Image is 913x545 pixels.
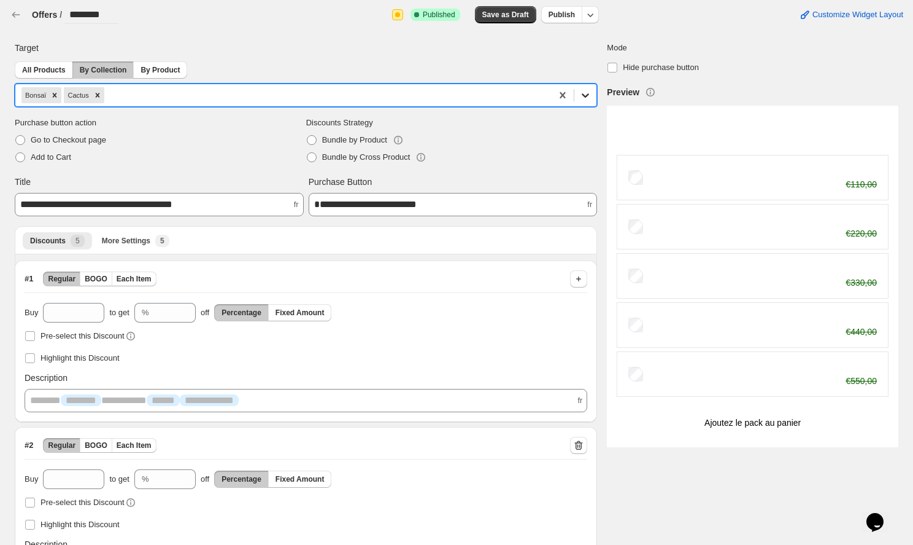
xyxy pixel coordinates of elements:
[841,314,877,324] span: €352,00
[704,418,801,428] p: Ajoutez le pack au panier
[650,221,822,232] span: Achetez 4 et obtenez 10% de réduction
[617,129,850,141] p: Plus vous achetez, plus vous économisez !
[841,180,877,189] span: €110,00
[32,9,57,21] button: Offers
[275,308,325,318] span: Fixed Amount
[841,229,877,238] span: €220,00
[650,319,822,331] span: Achetez 8 et obtenez 20% de réduction
[25,273,33,285] span: # 1
[482,10,529,20] span: Save as Draft
[25,307,38,319] span: Buy
[15,117,306,129] span: Purchase button action
[109,307,129,319] span: to get
[91,87,104,103] div: Remove Cactus
[628,318,643,332] input: Achetez 8 et obtenez 20% de réduction
[294,198,299,211] span: fr
[628,367,642,382] input: Achetez 10 et obtenez 25% de réduction
[623,63,699,72] span: Hide purchase button
[861,496,901,533] iframe: chat widget
[841,216,877,225] span: €198,00
[40,353,120,363] span: Highlight this Discount
[587,198,592,211] span: fr
[475,6,536,23] button: Save as Draft
[628,170,643,185] input: Achetez 2 et obtenez 5% de réduction
[160,236,164,246] span: 5
[43,438,80,453] button: Regular
[85,441,107,450] span: BOGO
[628,269,643,283] input: Achetez 6 et obtenez 15% de réduction
[102,236,150,246] span: More Settings
[423,10,455,20] span: Published
[541,6,582,23] button: Publish
[841,327,877,336] span: €440,00
[25,439,33,452] span: # 2
[607,42,898,54] span: Mode
[40,520,120,529] span: Highlight this Discount
[15,42,39,54] span: Target
[43,272,80,286] button: Regular
[617,408,888,437] button: Ajoutez le pack au panier
[201,307,209,319] span: off
[607,86,639,98] h3: Preview
[142,307,149,319] div: %
[268,471,332,488] button: Fixed Amount
[133,61,187,79] button: By Product
[22,65,66,75] span: All Products
[48,441,75,450] span: Regular
[650,368,827,380] span: Achetez 10 et obtenez 25% de réduction
[80,438,112,453] button: BOGO
[112,438,156,453] button: Each Item
[31,152,71,162] span: Add to Cart
[222,474,261,484] span: Percentage
[40,331,125,340] span: Pre-select this Discount
[841,377,877,385] span: €550,00
[80,272,112,286] button: BOGO
[48,274,75,284] span: Regular
[650,270,822,281] span: Achetez 6 et obtenez 15% de réduction
[812,10,903,20] span: Customize Widget Layout
[109,473,129,485] span: to get
[650,171,826,183] span: Achetez 2 et obtenez 5% de réduction
[268,304,332,321] button: Fixed Amount
[142,473,149,485] div: %
[841,278,877,287] span: €330,00
[201,473,209,485] span: off
[830,314,877,336] div: Total savings
[25,473,38,485] span: Buy
[275,474,325,484] span: Fixed Amount
[25,372,67,384] span: Description
[841,363,877,373] span: €412,50
[112,272,156,286] button: Each Item
[830,216,877,238] div: Total savings
[117,274,152,284] span: Each Item
[792,6,911,23] button: Customize Widget Layout
[830,167,877,189] div: Total savings
[64,87,90,103] div: Cactus
[80,65,127,75] span: By Collection
[830,363,877,385] div: Total savings
[549,10,575,20] span: Publish
[141,65,180,75] span: By Product
[15,61,73,79] button: All Products
[40,498,125,507] span: Pre-select this Discount
[15,176,31,188] span: Title
[306,117,598,129] span: Discounts Strategy
[48,87,61,103] div: Remove Bonsaï
[60,9,62,21] h3: /
[841,265,877,275] span: €280,50
[30,236,66,246] span: Discounts
[628,219,643,234] input: Achetez 4 et obtenez 10% de réduction
[322,135,387,144] span: Bundle by Product
[85,274,107,284] span: BOGO
[72,61,134,79] button: By Collection
[309,176,372,188] span: Purchase Button
[830,265,877,287] div: Total savings
[31,135,106,144] span: Go to Checkout page
[577,394,582,407] span: fr
[75,236,80,246] span: 5
[117,441,152,450] span: Each Item
[222,308,261,318] span: Percentage
[214,304,269,321] button: Percentage
[214,471,269,488] button: Percentage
